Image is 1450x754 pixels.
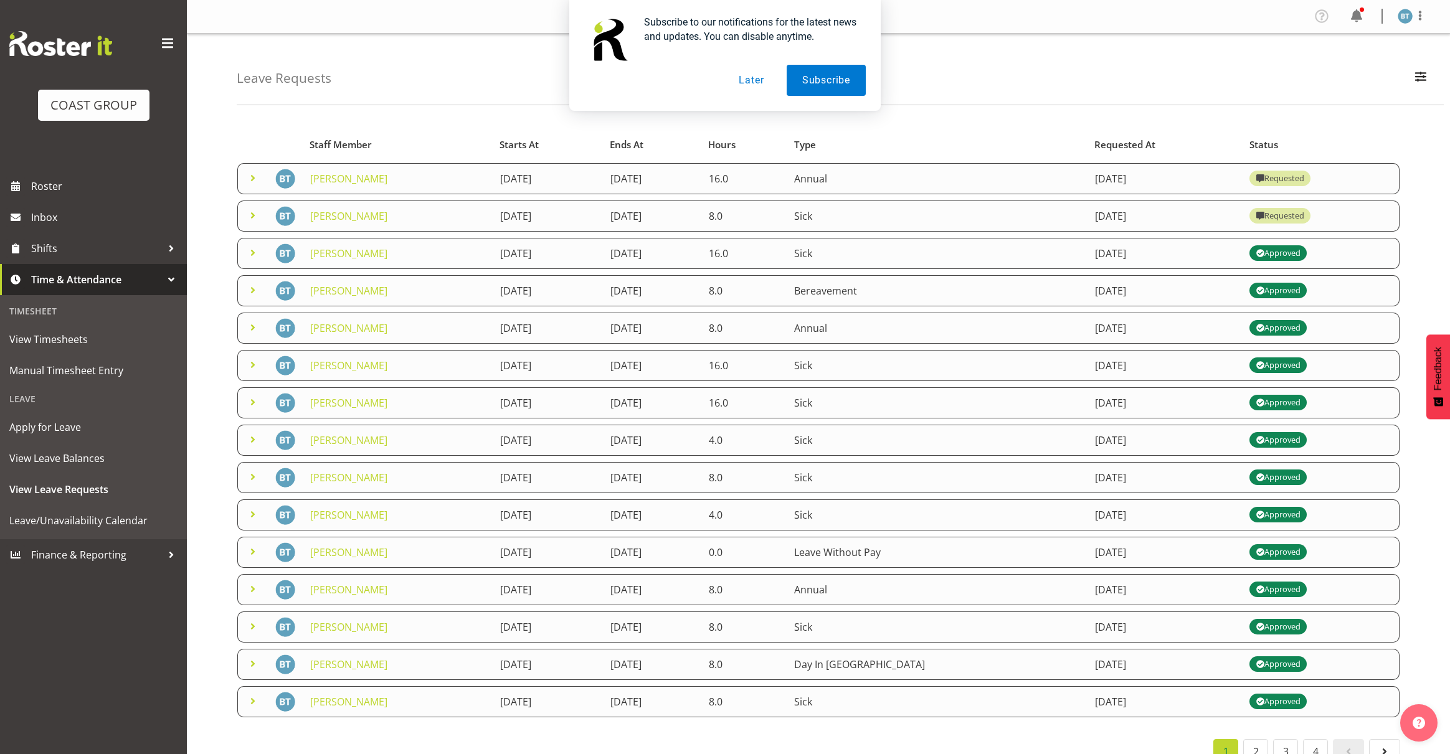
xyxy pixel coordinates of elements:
a: [PERSON_NAME] [310,359,387,372]
div: Requested [1256,171,1304,186]
td: [DATE] [603,387,701,418]
span: Staff Member [310,138,372,152]
div: Approved [1256,620,1301,634]
span: Starts At [500,138,539,152]
div: Leave [3,386,184,412]
td: Leave Without Pay [787,537,1087,568]
button: Later [723,65,779,96]
td: [DATE] [493,200,603,232]
td: [DATE] [493,350,603,381]
span: Feedback [1433,347,1444,390]
td: [DATE] [603,275,701,306]
td: Sick [787,238,1087,269]
td: [DATE] [603,686,701,717]
span: View Leave Requests [9,480,178,499]
a: [PERSON_NAME] [310,247,387,260]
div: Approved [1256,246,1301,261]
td: 16.0 [701,350,787,381]
img: benjamin-thomas-geden4470.jpg [275,318,295,338]
td: [DATE] [493,275,603,306]
div: Approved [1256,507,1301,522]
td: [DATE] [493,611,603,643]
td: Sick [787,686,1087,717]
td: [DATE] [493,238,603,269]
td: Day In [GEOGRAPHIC_DATA] [787,649,1087,680]
span: Apply for Leave [9,418,178,436]
td: [DATE] [1087,462,1243,493]
span: Finance & Reporting [31,545,162,564]
td: 8.0 [701,611,787,643]
td: Sick [787,350,1087,381]
a: Leave/Unavailability Calendar [3,505,184,536]
td: [DATE] [603,425,701,456]
div: Approved [1256,395,1301,410]
td: [DATE] [1087,313,1243,344]
td: [DATE] [603,313,701,344]
td: [DATE] [1087,611,1243,643]
a: View Timesheets [3,324,184,355]
td: [DATE] [493,649,603,680]
img: help-xxl-2.png [1413,717,1425,729]
td: 8.0 [701,686,787,717]
td: 4.0 [701,499,787,530]
td: [DATE] [493,425,603,456]
div: Approved [1256,545,1301,560]
span: Roster [31,177,181,196]
td: [DATE] [603,238,701,269]
td: 8.0 [701,200,787,232]
td: [DATE] [603,200,701,232]
a: [PERSON_NAME] [310,209,387,223]
a: Manual Timesheet Entry [3,355,184,386]
td: [DATE] [493,499,603,530]
span: View Timesheets [9,330,178,349]
span: Requested At [1094,138,1155,152]
td: [DATE] [603,649,701,680]
td: Sick [787,425,1087,456]
td: 8.0 [701,313,787,344]
img: notification icon [584,15,634,65]
img: benjamin-thomas-geden4470.jpg [275,169,295,189]
div: Approved [1256,582,1301,597]
td: 8.0 [701,574,787,605]
td: [DATE] [603,611,701,643]
td: Sick [787,499,1087,530]
td: [DATE] [1087,425,1243,456]
td: Annual [787,574,1087,605]
td: [DATE] [1087,200,1243,232]
img: benjamin-thomas-geden4470.jpg [275,654,295,674]
td: 4.0 [701,425,787,456]
td: [DATE] [603,163,701,194]
td: [DATE] [603,499,701,530]
td: [DATE] [1087,499,1243,530]
td: [DATE] [1087,350,1243,381]
button: Feedback - Show survey [1426,334,1450,419]
a: [PERSON_NAME] [310,657,387,671]
div: Approved [1256,470,1301,485]
td: Sick [787,611,1087,643]
td: [DATE] [493,163,603,194]
span: Status [1249,138,1278,152]
img: benjamin-thomas-geden4470.jpg [275,542,295,562]
img: benjamin-thomas-geden4470.jpg [275,505,295,525]
span: Inbox [31,208,181,227]
td: Annual [787,313,1087,344]
img: benjamin-thomas-geden4470.jpg [275,692,295,712]
div: Timesheet [3,298,184,324]
span: Hours [708,138,736,152]
td: Sick [787,462,1087,493]
img: benjamin-thomas-geden4470.jpg [275,243,295,263]
td: [DATE] [603,462,701,493]
td: [DATE] [493,462,603,493]
a: [PERSON_NAME] [310,396,387,410]
td: [DATE] [493,313,603,344]
div: Requested [1256,209,1304,224]
div: Approved [1256,694,1301,709]
a: [PERSON_NAME] [310,284,387,298]
td: Sick [787,200,1087,232]
td: [DATE] [493,387,603,418]
span: Leave/Unavailability Calendar [9,511,178,530]
a: View Leave Balances [3,443,184,474]
img: benjamin-thomas-geden4470.jpg [275,468,295,488]
div: Approved [1256,358,1301,373]
img: benjamin-thomas-geden4470.jpg [275,281,295,301]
